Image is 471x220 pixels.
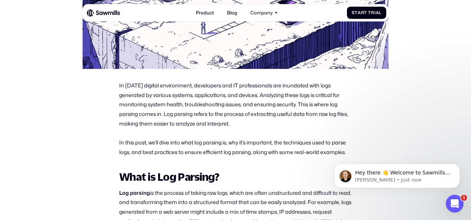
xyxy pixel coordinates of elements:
div: Company [247,6,281,19]
strong: Log parsing [119,189,150,197]
span: r [361,10,364,15]
a: StartTrial [347,7,386,19]
h2: What is Log Parsing? [119,171,352,183]
a: Blog [223,6,241,19]
div: Company [250,10,273,16]
span: a [376,10,379,15]
span: 1 [461,195,467,201]
span: t [364,10,367,15]
p: In [DATE] digital environment, developers and IT professionals are inundated with logs generated ... [119,81,352,129]
p: In this post, we’ll dive into what log parsing is, why it’s important, the techniques used to par... [119,138,352,157]
iframe: Intercom notifications message [323,148,471,200]
span: r [371,10,374,15]
span: a [358,10,361,15]
iframe: Intercom live chat [446,195,464,213]
span: i [374,10,376,15]
a: Product [192,6,217,19]
span: S [352,10,355,15]
span: t [355,10,358,15]
span: l [379,10,381,15]
span: T [368,10,371,15]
